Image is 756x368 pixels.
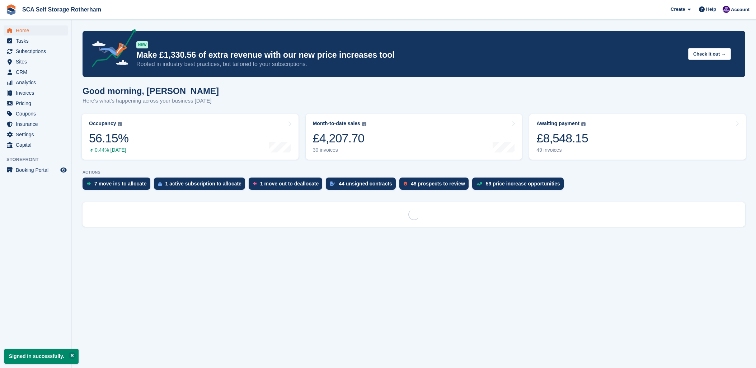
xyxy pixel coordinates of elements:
img: icon-info-grey-7440780725fd019a000dd9b08b2336e03edf1995a4989e88bcd33f0948082b44.svg [362,122,366,126]
a: menu [4,46,68,56]
span: Help [706,6,716,13]
a: Occupancy 56.15% 0.44% [DATE] [82,114,299,160]
img: contract_signature_icon-13c848040528278c33f63329250d36e43548de30e8caae1d1a13099fd9432cc5.svg [330,181,335,186]
a: 1 active subscription to allocate [154,178,249,193]
a: menu [4,77,68,88]
a: menu [4,88,68,98]
span: CRM [16,67,59,77]
div: 30 invoices [313,147,366,153]
div: 44 unsigned contracts [339,181,392,187]
img: active_subscription_to_allocate_icon-d502201f5373d7db506a760aba3b589e785aa758c864c3986d89f69b8ff3... [158,181,162,186]
span: Subscriptions [16,46,59,56]
img: Kelly Neesham [723,6,730,13]
p: Rooted in industry best practices, but tailored to your subscriptions. [136,60,682,68]
a: menu [4,129,68,140]
a: menu [4,119,68,129]
img: icon-info-grey-7440780725fd019a000dd9b08b2336e03edf1995a4989e88bcd33f0948082b44.svg [581,122,586,126]
div: 1 active subscription to allocate [165,181,241,187]
button: Check it out → [688,48,731,60]
p: Signed in successfully. [4,349,79,364]
div: Awaiting payment [536,121,579,127]
p: ACTIONS [83,170,745,175]
div: Month-to-date sales [313,121,360,127]
img: move_outs_to_deallocate_icon-f764333ba52eb49d3ac5e1228854f67142a1ed5810a6f6cc68b1a99e826820c5.svg [253,181,257,186]
a: menu [4,57,68,67]
a: menu [4,165,68,175]
a: menu [4,36,68,46]
a: SCA Self Storage Rotherham [19,4,104,15]
span: Insurance [16,119,59,129]
a: Preview store [59,166,68,174]
a: Awaiting payment £8,548.15 49 invoices [529,114,746,160]
img: move_ins_to_allocate_icon-fdf77a2bb77ea45bf5b3d319d69a93e2d87916cf1d5bf7949dd705db3b84f3ca.svg [87,181,91,186]
div: 0.44% [DATE] [89,147,128,153]
a: 48 prospects to review [399,178,472,193]
a: 7 move ins to allocate [83,178,154,193]
span: Coupons [16,109,59,119]
div: 56.15% [89,131,128,146]
div: £4,207.70 [313,131,366,146]
p: Make £1,330.56 of extra revenue with our new price increases tool [136,50,682,60]
span: Home [16,25,59,36]
span: Analytics [16,77,59,88]
a: menu [4,98,68,108]
img: stora-icon-8386f47178a22dfd0bd8f6a31ec36ba5ce8667c1dd55bd0f319d3a0aa187defe.svg [6,4,17,15]
a: Month-to-date sales £4,207.70 30 invoices [306,114,522,160]
img: price-adjustments-announcement-icon-8257ccfd72463d97f412b2fc003d46551f7dbcb40ab6d574587a9cd5c0d94... [86,29,136,70]
img: prospect-51fa495bee0391a8d652442698ab0144808aea92771e9ea1ae160a38d050c398.svg [404,181,407,186]
span: Tasks [16,36,59,46]
div: 48 prospects to review [411,181,465,187]
a: menu [4,67,68,77]
div: 1 move out to deallocate [260,181,319,187]
span: Sites [16,57,59,67]
a: 44 unsigned contracts [326,178,399,193]
span: Account [731,6,750,13]
span: Booking Portal [16,165,59,175]
div: £8,548.15 [536,131,588,146]
div: NEW [136,41,148,48]
div: 49 invoices [536,147,588,153]
span: Create [671,6,685,13]
span: Capital [16,140,59,150]
p: Here's what's happening across your business [DATE] [83,97,219,105]
a: 59 price increase opportunities [472,178,567,193]
img: price_increase_opportunities-93ffe204e8149a01c8c9dc8f82e8f89637d9d84a8eef4429ea346261dce0b2c0.svg [476,182,482,185]
span: Storefront [6,156,71,163]
span: Settings [16,129,59,140]
img: icon-info-grey-7440780725fd019a000dd9b08b2336e03edf1995a4989e88bcd33f0948082b44.svg [118,122,122,126]
div: 7 move ins to allocate [94,181,147,187]
a: menu [4,25,68,36]
span: Invoices [16,88,59,98]
div: Occupancy [89,121,116,127]
a: 1 move out to deallocate [249,178,326,193]
span: Pricing [16,98,59,108]
a: menu [4,140,68,150]
div: 59 price increase opportunities [486,181,560,187]
h1: Good morning, [PERSON_NAME] [83,86,219,96]
a: menu [4,109,68,119]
